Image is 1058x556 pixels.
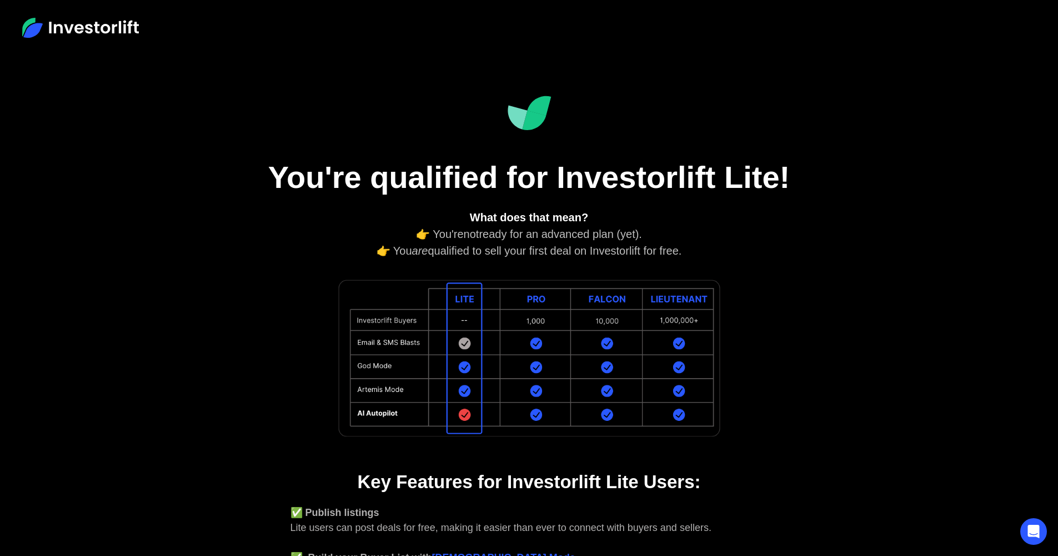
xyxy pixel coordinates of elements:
[290,209,768,259] div: 👉 You're ready for an advanced plan (yet). 👉 You qualified to sell your first deal on Investorlif...
[412,245,428,257] em: are
[290,507,379,518] strong: ✅ Publish listings
[357,471,700,492] strong: Key Features for Investorlift Lite Users:
[252,158,807,196] h1: You're qualified for Investorlift Lite!
[464,228,479,240] em: not
[1020,518,1047,545] div: Open Intercom Messenger
[507,96,551,131] img: Investorlift Dashboard
[470,211,588,224] strong: What does that mean?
